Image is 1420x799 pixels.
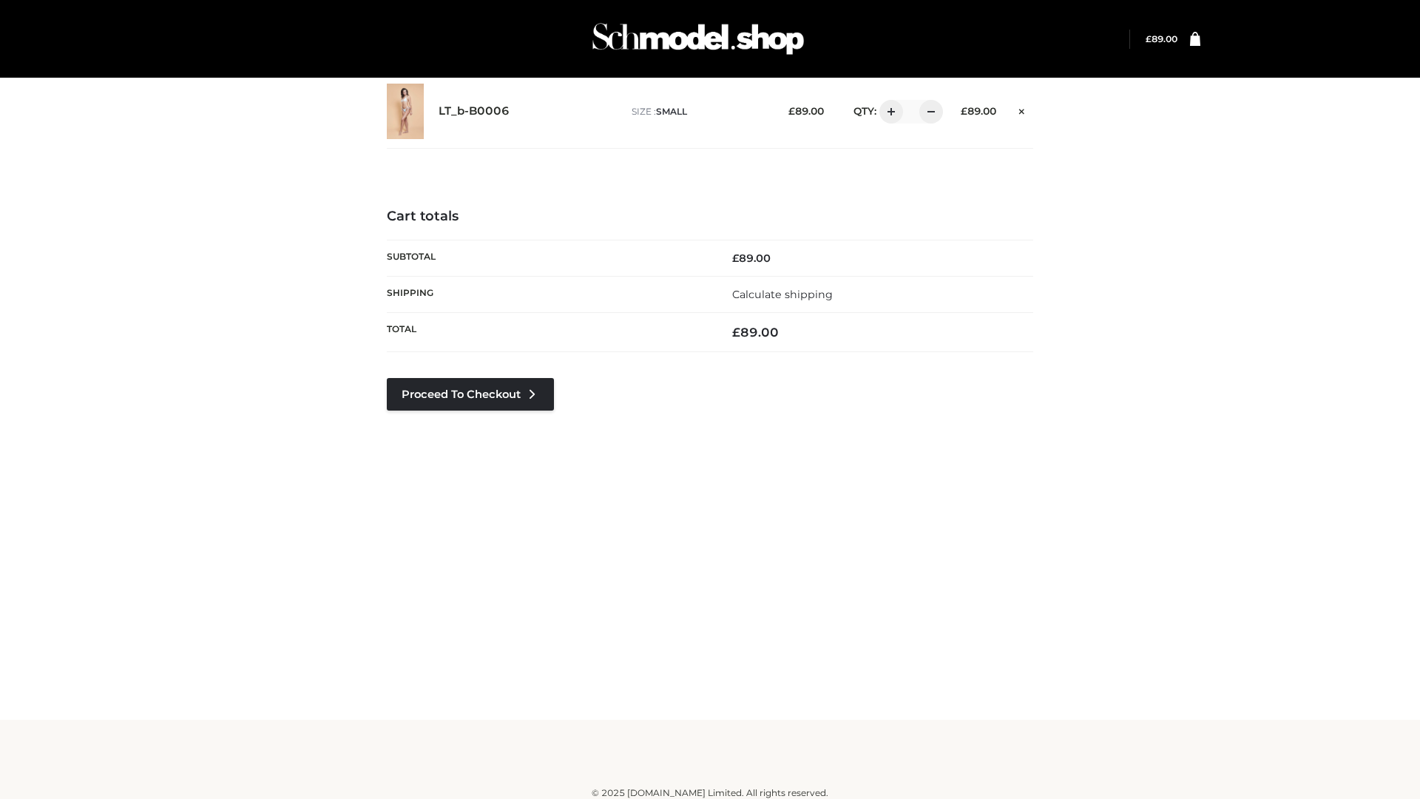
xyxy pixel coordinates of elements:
bdi: 89.00 [732,252,771,265]
a: Proceed to Checkout [387,378,554,411]
img: Schmodel Admin 964 [587,10,809,68]
th: Total [387,313,710,352]
a: Calculate shipping [732,288,833,301]
div: QTY: [839,100,938,124]
span: £ [732,252,739,265]
a: LT_b-B0006 [439,104,510,118]
bdi: 89.00 [961,105,996,117]
a: Remove this item [1011,100,1033,119]
span: £ [732,325,740,340]
p: size : [632,105,765,118]
th: Shipping [387,276,710,312]
span: £ [961,105,967,117]
span: £ [1146,33,1152,44]
bdi: 89.00 [1146,33,1177,44]
th: Subtotal [387,240,710,276]
bdi: 89.00 [732,325,779,340]
a: £89.00 [1146,33,1177,44]
span: SMALL [656,106,687,117]
span: £ [788,105,795,117]
bdi: 89.00 [788,105,824,117]
h4: Cart totals [387,209,1033,225]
